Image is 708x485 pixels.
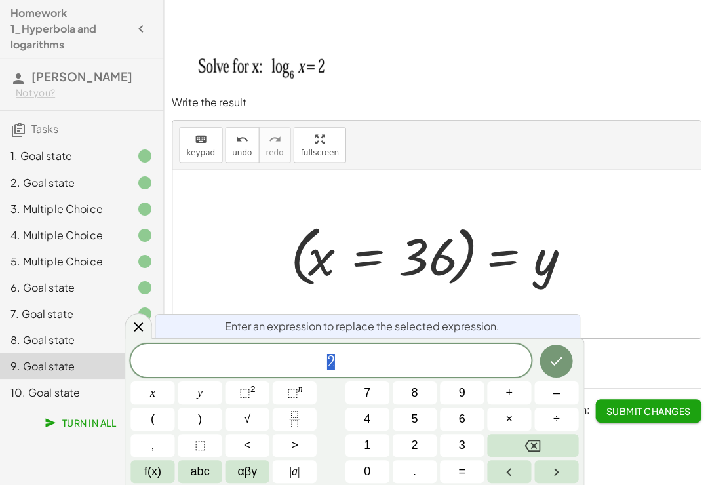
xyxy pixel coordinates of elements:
span: abc [190,462,209,480]
div: Not you? [16,87,153,100]
button: y [178,381,222,404]
span: 2 [326,353,334,369]
button: Greater than [272,433,316,456]
div: 3. Multiple Choice [10,201,116,216]
span: undo [232,148,252,157]
span: | [289,464,292,477]
span: Turn In All [47,416,116,428]
button: ) [178,407,222,430]
span: – [552,383,559,401]
span: > [290,436,298,454]
button: Less than [225,433,269,456]
div: 4. Multiple Choice [10,227,116,242]
button: Plus [486,381,530,404]
button: 6 [439,407,483,430]
button: Alphabet [178,459,222,482]
span: ÷ [553,410,559,427]
span: Enter an expression to replace the selected expression. [224,318,499,334]
button: 3 [439,433,483,456]
i: Task finished. [137,174,153,190]
span: Submit Changes [605,404,690,416]
button: Functions [130,459,174,482]
button: Greek alphabet [225,459,269,482]
button: ( [130,407,174,430]
button: 9 [439,381,483,404]
i: Task finished. [137,148,153,164]
i: Task finished. [137,305,153,321]
button: 0 [345,459,389,482]
div: 5. Multiple Choice [10,253,116,269]
i: undo [235,132,248,147]
span: × [505,410,512,427]
span: f(x) [144,462,161,480]
i: redo [268,132,281,147]
p: Write the result [172,95,700,110]
span: 3 [458,436,464,454]
i: Task finished. [137,279,153,295]
span: redo [265,148,283,157]
button: undoundo [225,127,259,163]
span: fullscreen [300,148,338,157]
span: 2 [410,436,417,454]
span: 9 [458,383,464,401]
span: ⬚ [286,385,298,398]
button: Done [539,344,572,377]
button: Left arrow [486,459,530,482]
span: y [197,383,203,401]
h4: Homework 1_Hyperbola and logarithms [10,5,129,52]
button: Right arrow [534,459,578,482]
span: 5 [410,410,417,427]
button: 1 [345,433,389,456]
button: . [392,459,436,482]
span: x [150,383,155,401]
sup: 2 [250,383,255,393]
div: 8. Goal state [10,332,116,347]
span: 7 [363,383,370,401]
span: √ [244,410,250,427]
span: 0 [363,462,370,480]
button: keyboardkeypad [179,127,222,163]
span: = [458,462,465,480]
button: Superscript [272,381,316,404]
div: 10. Goal state [10,384,116,400]
span: ⬚ [194,436,205,454]
span: 6 [458,410,464,427]
span: keypad [186,148,215,157]
i: Task finished. [137,253,153,269]
button: 2 [392,433,436,456]
button: 8 [392,381,436,404]
i: Task finished. [137,227,153,242]
div: 2. Goal state [10,174,116,190]
button: Turn In All [37,410,127,434]
span: Tasks [31,122,58,136]
span: 4 [363,410,370,427]
button: Divide [534,407,578,430]
button: x [130,381,174,404]
button: Equals [439,459,483,482]
button: Minus [534,381,578,404]
span: αβγ [237,462,257,480]
button: 5 [392,407,436,430]
div: 7. Goal state [10,305,116,321]
i: keyboard [194,132,206,147]
button: Squared [225,381,269,404]
span: | [297,464,300,477]
span: . [412,462,416,480]
span: When you think you solved the problem, press the submit button: [269,402,589,416]
span: ) [198,410,202,427]
span: 8 [410,383,417,401]
span: ⬚ [239,385,250,398]
button: Submit Changes [595,398,700,422]
button: , [130,433,174,456]
button: Times [486,407,530,430]
span: , [151,436,154,454]
button: 7 [345,381,389,404]
span: ( [151,410,155,427]
button: Square root [225,407,269,430]
button: Absolute value [272,459,316,482]
button: Fraction [272,407,316,430]
span: a [289,462,300,480]
span: 1 [363,436,370,454]
span: [PERSON_NAME] [31,69,132,84]
span: < [243,436,250,454]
